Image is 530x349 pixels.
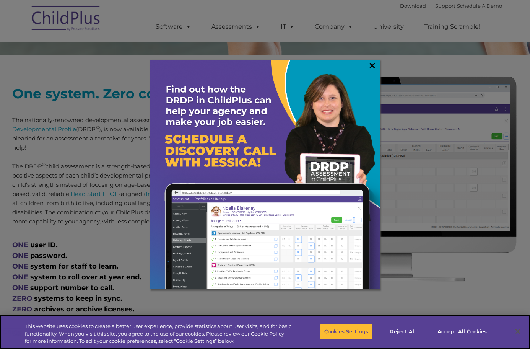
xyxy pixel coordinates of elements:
a: × [368,62,377,69]
button: Close [509,323,526,340]
div: This website uses cookies to create a better user experience, provide statistics about user visit... [25,323,291,345]
button: Reject All [379,323,427,339]
button: Cookies Settings [320,323,372,339]
button: Accept All Cookies [433,323,491,339]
